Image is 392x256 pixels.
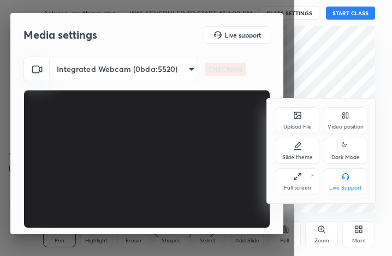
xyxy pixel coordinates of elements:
[329,185,362,191] div: Live Support
[283,124,312,130] div: Upload File
[311,173,314,179] div: F
[328,124,364,130] div: Video position
[331,155,360,160] div: Dark Mode
[284,185,311,191] div: Full screen
[282,155,313,160] div: Slide theme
